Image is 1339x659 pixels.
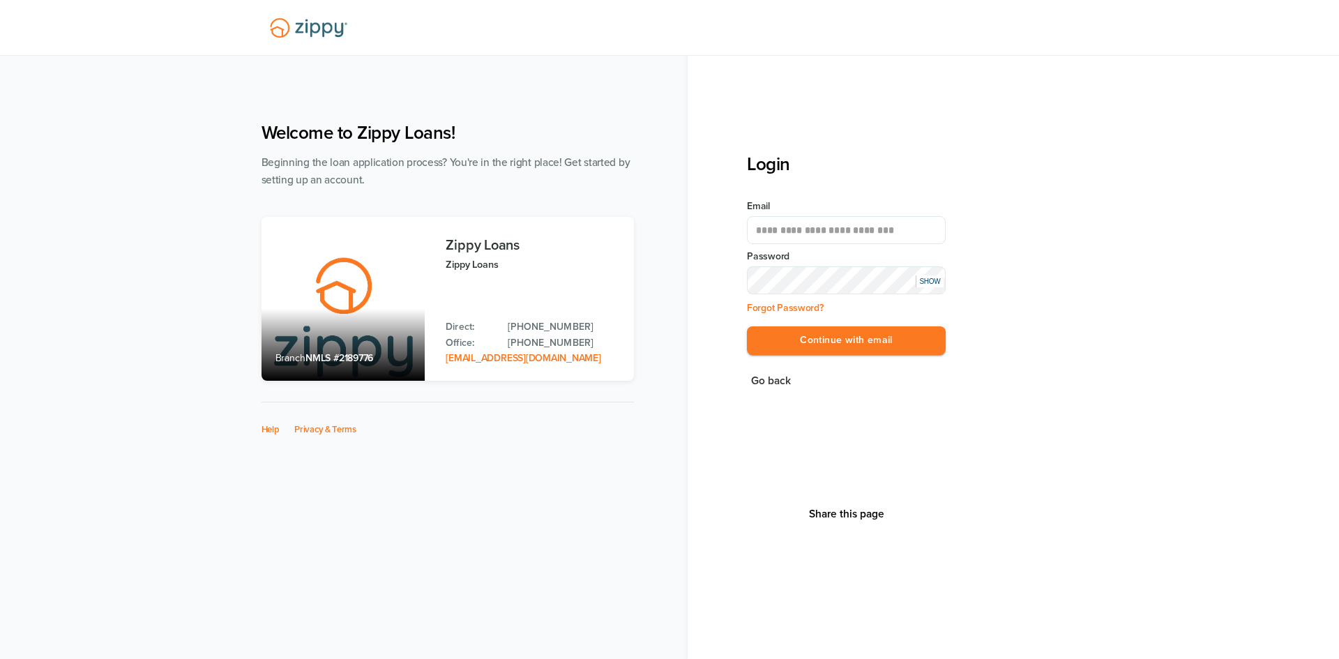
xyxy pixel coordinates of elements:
button: Go back [747,372,795,391]
input: Input Password [747,266,946,294]
p: Direct: [446,319,494,335]
a: Privacy & Terms [294,424,356,435]
p: Zippy Loans [446,257,619,273]
h3: Login [747,153,946,175]
a: Office Phone: 512-975-2947 [508,335,619,351]
h1: Welcome to Zippy Loans! [262,122,634,144]
span: Branch [275,352,306,364]
a: Help [262,424,280,435]
label: Password [747,250,946,264]
span: Beginning the loan application process? You're in the right place! Get started by setting up an a... [262,156,630,186]
p: Office: [446,335,494,351]
button: Continue with email [747,326,946,355]
a: Direct Phone: 512-975-2947 [508,319,619,335]
div: SHOW [916,275,944,287]
a: Forgot Password? [747,302,824,314]
span: NMLS #2189776 [305,352,373,364]
img: Lender Logo [262,12,356,44]
h3: Zippy Loans [446,238,619,253]
label: Email [747,199,946,213]
a: Email Address: zippyguide@zippymh.com [446,352,600,364]
input: Email Address [747,216,946,244]
button: Share This Page [805,507,888,521]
